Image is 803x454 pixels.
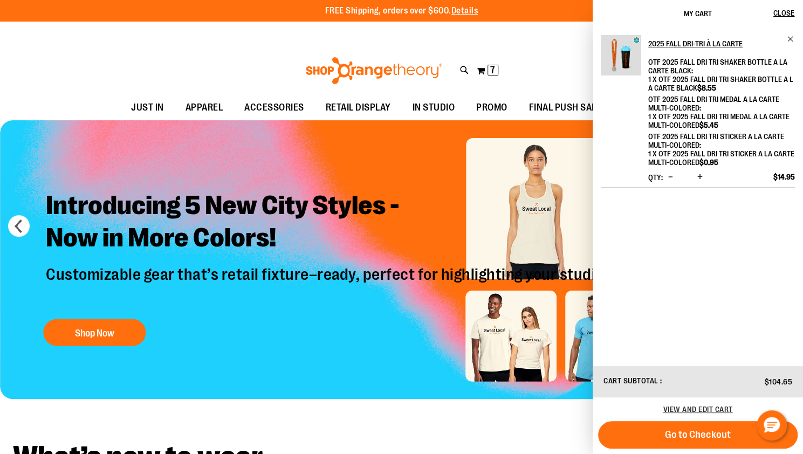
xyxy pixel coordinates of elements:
button: Increase product quantity [695,172,705,183]
button: prev [8,215,30,237]
dt: OTF 2025 Fall Dri Tri Medal A La Carte Multi-Colored [648,95,792,112]
span: 1 x OTF 2025 Fall Dri Tri Medal A La Carte Multi-Colored [648,112,790,129]
a: 2025 Fall Dri-Tri à la Carte [601,35,641,82]
span: 1 x OTF 2025 Fall Dri Tri Shaker Bottle A La Carte Black [648,75,793,92]
a: 2025 Fall Dri-Tri à la Carte [648,35,795,52]
span: 1 x OTF 2025 Fall Dri Tri Sticker A La Carte Multi-Colored [648,149,794,167]
span: $5.45 [699,121,718,129]
span: $8.55 [697,84,716,92]
button: Go to Checkout [598,421,798,449]
span: My Cart [684,9,712,18]
a: JUST IN [120,95,175,120]
label: Qty [648,173,663,182]
button: Decrease product quantity [665,172,676,183]
a: FINAL PUSH SALE [518,95,613,120]
span: JUST IN [131,95,164,120]
img: Shop Orangetheory [304,57,444,84]
dt: OTF 2025 Fall Dri Tri Shaker Bottle A La Carte Black [648,58,792,75]
span: $14.95 [773,172,795,182]
a: Introducing 5 New City Styles -Now in More Colors! Customizable gear that’s retail fixture–ready,... [38,181,619,352]
span: Close [773,9,794,17]
dt: OTF 2025 Fall Dri Tri Sticker A La Carte Multi-Colored [648,132,792,149]
span: FINAL PUSH SALE [529,95,602,120]
a: Details [451,6,478,16]
span: Go to Checkout [665,429,731,441]
a: PROMO [465,95,518,120]
li: Product [601,35,795,188]
img: 2025 Fall Dri-Tri à la Carte [601,35,641,75]
h2: Introducing 5 New City Styles - Now in More Colors! [38,181,619,265]
a: APPAREL [175,95,234,120]
span: RETAIL DISPLAY [326,95,391,120]
span: ACCESSORIES [244,95,304,120]
span: $0.95 [699,158,718,167]
h2: 2025 Fall Dri-Tri à la Carte [648,35,780,52]
a: Remove item [787,35,795,43]
button: Shop Now [43,319,146,346]
span: APPAREL [186,95,223,120]
span: IN STUDIO [413,95,455,120]
span: $104.65 [765,377,793,386]
a: IN STUDIO [402,95,466,120]
span: Cart Subtotal [603,376,658,385]
a: ACCESSORIES [234,95,315,120]
span: 7 [490,65,495,75]
a: RETAIL DISPLAY [315,95,402,120]
p: Customizable gear that’s retail fixture–ready, perfect for highlighting your studio! [38,265,619,308]
span: PROMO [476,95,507,120]
button: Hello, have a question? Let’s chat. [757,410,787,441]
a: View and edit cart [663,405,733,414]
p: FREE Shipping, orders over $600. [325,5,478,17]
